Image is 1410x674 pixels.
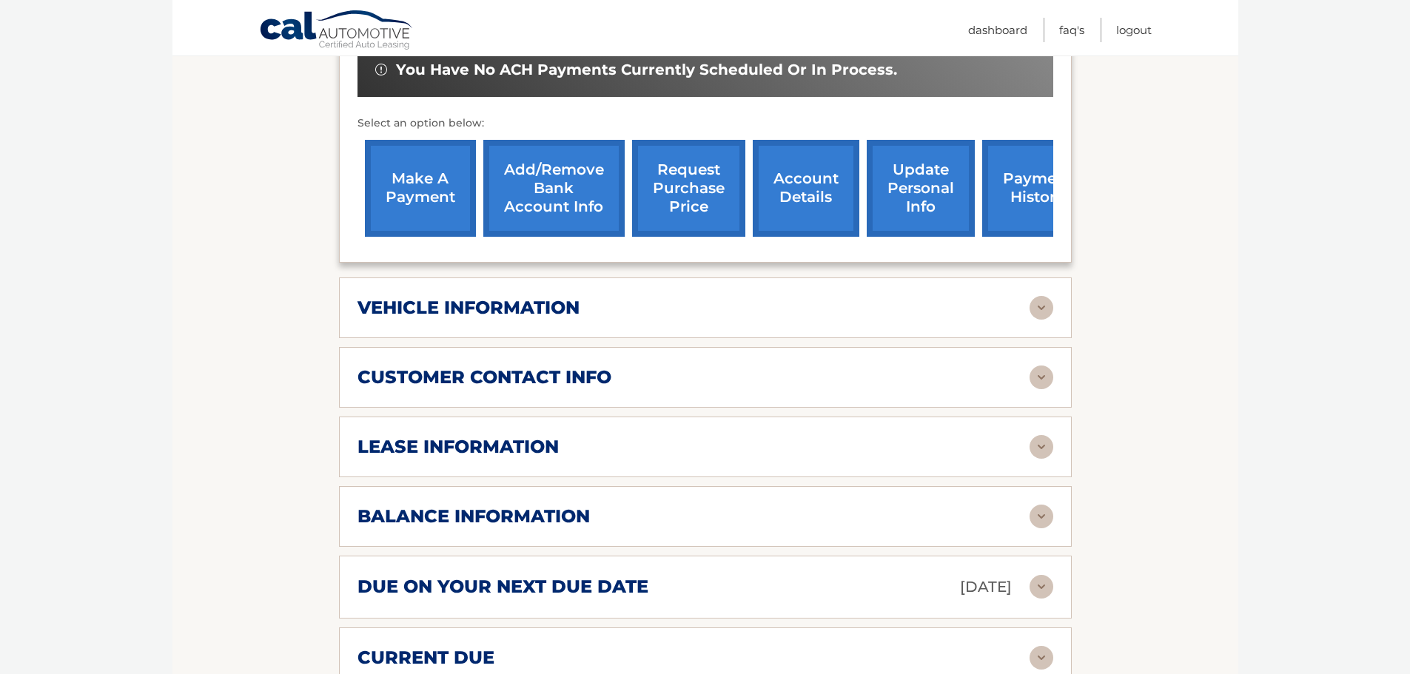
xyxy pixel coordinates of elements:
[357,436,559,458] h2: lease information
[357,297,580,319] h2: vehicle information
[375,64,387,75] img: alert-white.svg
[357,366,611,388] h2: customer contact info
[960,574,1012,600] p: [DATE]
[1030,365,1053,389] img: accordion-rest.svg
[1030,505,1053,528] img: accordion-rest.svg
[396,61,897,79] span: You have no ACH payments currently scheduled or in process.
[968,18,1027,42] a: Dashboard
[753,140,859,237] a: account details
[1059,18,1084,42] a: FAQ's
[259,10,414,53] a: Cal Automotive
[1030,435,1053,459] img: accordion-rest.svg
[1030,575,1053,599] img: accordion-rest.svg
[357,115,1053,132] p: Select an option below:
[632,140,745,237] a: request purchase price
[1030,646,1053,670] img: accordion-rest.svg
[1030,296,1053,320] img: accordion-rest.svg
[357,647,494,669] h2: current due
[867,140,975,237] a: update personal info
[982,140,1093,237] a: payment history
[357,505,590,528] h2: balance information
[365,140,476,237] a: make a payment
[1116,18,1152,42] a: Logout
[483,140,625,237] a: Add/Remove bank account info
[357,576,648,598] h2: due on your next due date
